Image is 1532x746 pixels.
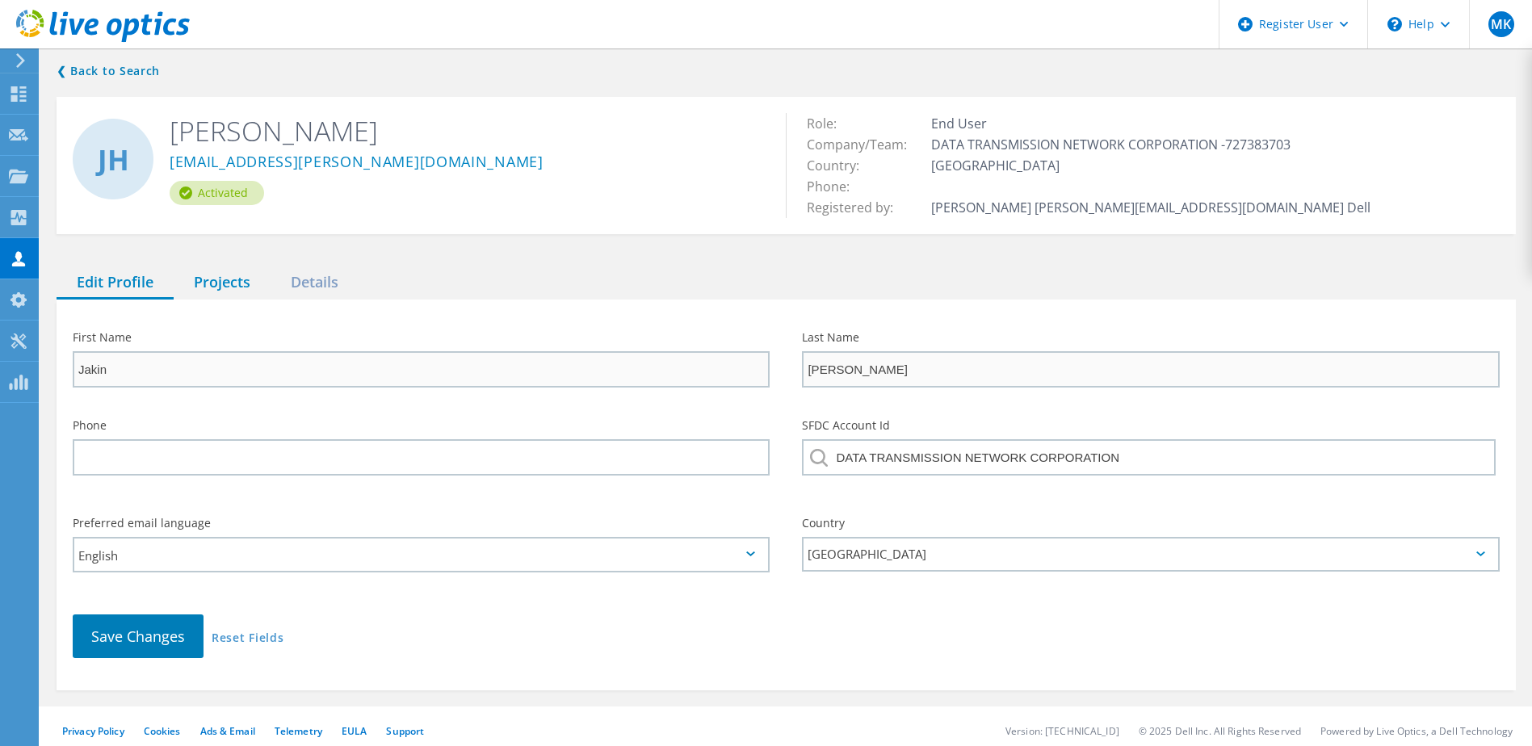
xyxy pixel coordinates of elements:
[1139,724,1301,738] li: © 2025 Dell Inc. All Rights Reserved
[73,614,204,658] button: Save Changes
[57,266,174,300] div: Edit Profile
[275,724,322,738] a: Telemetry
[386,724,424,738] a: Support
[212,632,283,646] a: Reset Fields
[1491,18,1511,31] span: MK
[170,113,762,149] h2: [PERSON_NAME]
[807,178,866,195] span: Phone:
[1005,724,1119,738] li: Version: [TECHNICAL_ID]
[271,266,359,300] div: Details
[802,537,1499,572] div: [GEOGRAPHIC_DATA]
[73,420,770,431] label: Phone
[342,724,367,738] a: EULA
[200,724,255,738] a: Ads & Email
[927,197,1375,218] td: [PERSON_NAME] [PERSON_NAME][EMAIL_ADDRESS][DOMAIN_NAME] Dell
[174,266,271,300] div: Projects
[73,518,770,529] label: Preferred email language
[62,724,124,738] a: Privacy Policy
[98,145,129,174] span: JH
[73,332,770,343] label: First Name
[1320,724,1513,738] li: Powered by Live Optics, a Dell Technology
[807,136,923,153] span: Company/Team:
[16,34,190,45] a: Live Optics Dashboard
[144,724,181,738] a: Cookies
[1387,17,1402,31] svg: \n
[57,61,160,81] a: Back to search
[170,154,544,171] a: [EMAIL_ADDRESS][PERSON_NAME][DOMAIN_NAME]
[91,627,185,646] span: Save Changes
[170,181,264,205] div: Activated
[927,155,1375,176] td: [GEOGRAPHIC_DATA]
[802,518,1499,529] label: Country
[802,420,1499,431] label: SFDC Account Id
[931,136,1307,153] span: DATA TRANSMISSION NETWORK CORPORATION -727383703
[807,115,853,132] span: Role:
[802,332,1499,343] label: Last Name
[807,157,875,174] span: Country:
[807,199,909,216] span: Registered by:
[927,113,1375,134] td: End User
